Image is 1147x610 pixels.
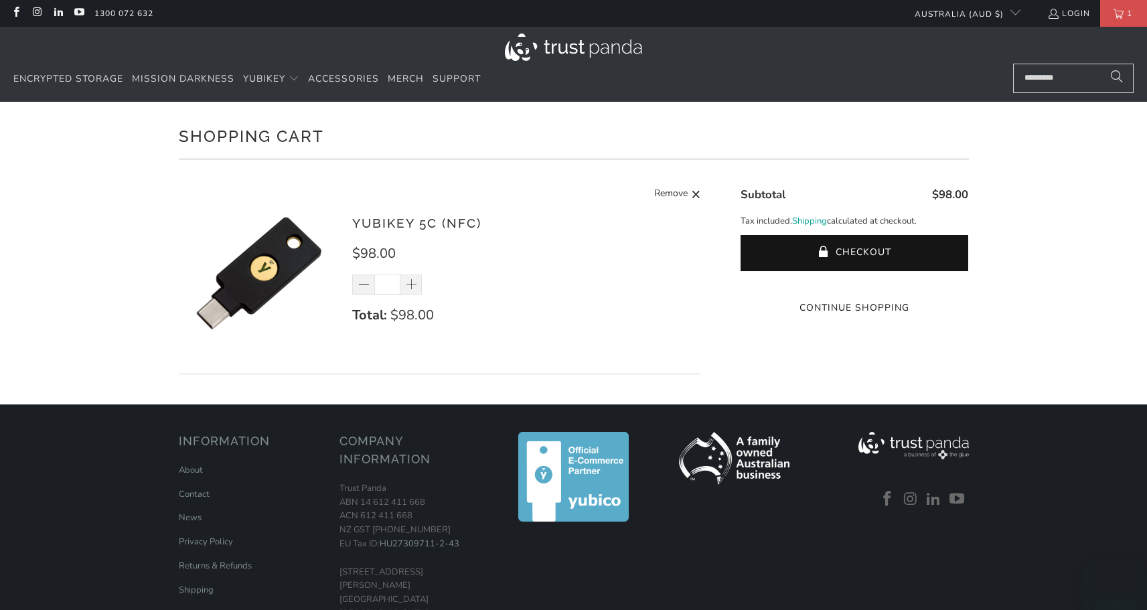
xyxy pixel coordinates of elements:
summary: YubiKey [243,64,299,95]
span: Mission Darkness [132,72,234,85]
span: Merch [388,72,424,85]
a: Trust Panda Australia on Facebook [878,491,898,508]
a: Accessories [308,64,379,95]
img: YubiKey 5C (NFC) [179,193,339,354]
a: Trust Panda Australia on Instagram [901,491,921,508]
a: About [179,464,203,476]
input: Search... [1013,64,1134,93]
a: Shipping [792,214,827,228]
iframe: Button to launch messaging window [1093,556,1136,599]
span: $98.00 [352,244,396,262]
span: Subtotal [741,187,785,202]
span: Accessories [308,72,379,85]
a: Continue Shopping [741,301,968,315]
span: Encrypted Storage [13,72,123,85]
a: Merch [388,64,424,95]
strong: Total: [352,306,387,324]
a: Trust Panda Australia on YouTube [73,8,84,19]
span: YubiKey [243,72,285,85]
a: Contact [179,488,210,500]
a: Encrypted Storage [13,64,123,95]
a: Remove [654,186,701,203]
a: Trust Panda Australia on Facebook [10,8,21,19]
a: Trust Panda Australia on LinkedIn [924,491,944,508]
img: Trust Panda Australia [505,33,642,61]
a: Login [1047,6,1090,21]
a: Privacy Policy [179,536,233,548]
p: Tax included. calculated at checkout. [741,214,968,228]
a: Trust Panda Australia on LinkedIn [52,8,64,19]
a: Trust Panda Australia on Instagram [31,8,42,19]
h1: Shopping Cart [179,122,969,149]
span: $98.00 [932,187,968,202]
button: Search [1100,64,1134,93]
span: $98.00 [390,306,434,324]
a: Returns & Refunds [179,560,252,572]
a: Mission Darkness [132,64,234,95]
a: YubiKey 5C (NFC) [352,216,481,230]
button: Checkout [741,235,968,271]
a: HU27309711-2-43 [380,538,459,550]
a: Support [433,64,481,95]
span: Remove [654,186,688,203]
span: Support [433,72,481,85]
nav: Translation missing: en.navigation.header.main_nav [13,64,481,95]
a: Trust Panda Australia on YouTube [947,491,968,508]
a: Shipping [179,584,214,596]
a: News [179,512,202,524]
a: 1300 072 632 [94,6,153,21]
